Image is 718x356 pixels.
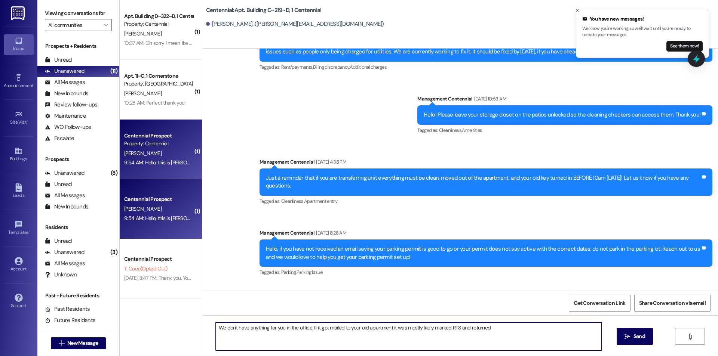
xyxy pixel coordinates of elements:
span: • [29,229,30,234]
span: T. Coop (Opted Out) [124,265,167,272]
div: Unknown [45,271,77,279]
div: Centennial Prospect [124,132,193,140]
div: Unanswered [45,169,85,177]
div: 10:28 AM: Perfect thank you! [124,99,185,106]
a: Templates • [4,218,34,238]
div: Residents [37,223,119,231]
div: New Inbounds [45,90,88,97]
span: [PERSON_NAME] [124,30,162,37]
div: Unanswered [45,248,85,256]
div: Past Residents [45,305,90,313]
a: Site Visit • [4,108,34,128]
div: You have new messages! [582,15,703,23]
div: Just a reminder that if you are transferring unit everything must be clean, moved out of the apar... [266,174,700,190]
div: Management Centennial [260,158,712,168]
div: Unread [45,180,72,188]
div: Management Centennial [260,229,712,239]
i:  [104,22,108,28]
div: 9:54 AM: Hello, this is [PERSON_NAME]/ [PERSON_NAME]. I have been expecting important mail, and I... [124,215,555,222]
div: Hello, if you have not received an email saying your parking permit is good to go or your permit ... [266,245,700,261]
button: Send [617,328,653,345]
span: Billing discrepancy , [313,64,350,70]
a: Leads [4,181,34,201]
div: 10:37 AM: Oh sorry I mean like my old router so I can return it :) [124,40,258,46]
i:  [59,340,64,346]
div: Centennial Prospect [124,195,193,203]
div: Property: [GEOGRAPHIC_DATA] [124,80,193,88]
span: Get Conversation Link [574,299,625,307]
i:  [687,334,693,340]
span: Cleanliness , [281,198,304,204]
div: Unread [45,56,72,64]
div: 9:54 AM: Hello, this is [PERSON_NAME]/ [PERSON_NAME]. I have been expecting important mail, and I... [124,159,555,166]
div: Maintenance [45,112,86,120]
div: Unanswered [45,67,85,75]
div: Tagged as: [260,196,712,207]
span: Share Conversation via email [639,299,706,307]
div: Property: Centennial [124,140,193,148]
div: WO Follow-ups [45,123,91,131]
button: See them now! [666,41,703,52]
span: Apartment entry [304,198,337,204]
div: Property: Centennial [124,20,193,28]
span: [PERSON_NAME] [124,205,162,212]
button: Get Conversation Link [569,295,630,312]
span: • [33,82,34,87]
div: (11) [108,65,119,77]
div: Apt. 11~C, 1 Cornerstone [124,72,193,80]
div: (3) [108,247,119,258]
span: Additional charges [350,64,387,70]
div: All Messages [45,260,85,267]
div: Escalate [45,134,74,142]
div: Review follow-ups [45,101,97,109]
div: [DATE] 4:38 PM [314,158,346,166]
div: [DATE] 10:53 AM [472,95,506,103]
div: Unread [45,237,72,245]
span: • [27,118,28,124]
span: [PERSON_NAME] [124,150,162,157]
label: Viewing conversations for [45,7,112,19]
img: ResiDesk Logo [11,6,26,20]
span: New Message [67,339,98,347]
a: Inbox [4,34,34,55]
div: [DATE] 3:47 PM: Thank you. You will no longer receive texts from this thread. Please reply with '... [124,275,493,281]
div: New Inbounds [45,203,88,211]
span: [PERSON_NAME] [124,90,162,97]
div: Centennial Prospect [124,255,193,263]
div: Past + Future Residents [37,292,119,300]
textarea: We don't have anything for you in the office. If it got mailed to your old apartment it was mostl... [216,322,602,350]
div: Future Residents [45,316,95,324]
a: Buildings [4,145,34,165]
div: Tagged as: [417,125,712,136]
b: Centennial: Apt. Building C~219~D, 1 Centennial [206,6,322,14]
span: Rent/payments , [281,64,313,70]
button: New Message [51,337,106,349]
p: We know you're working, so we'll wait until you're ready to update your messages. [582,25,703,38]
a: Account [4,255,34,275]
div: Prospects + Residents [37,42,119,50]
input: All communities [48,19,100,31]
div: Tagged as: [260,267,712,278]
div: All Messages [45,192,85,199]
div: All Messages [45,78,85,86]
div: Hello! Please leave your storage closet on the patios unlocked so the cleaning checkers can acces... [424,111,700,119]
i:  [625,334,630,340]
span: Parking issue [297,269,323,275]
div: Tagged as: [260,62,712,72]
div: [PERSON_NAME]. ([PERSON_NAME][EMAIL_ADDRESS][DOMAIN_NAME]) [206,20,384,28]
div: [DATE] 8:28 AM [314,229,346,237]
a: Support [4,291,34,312]
div: Management Centennial [417,95,712,105]
button: Close toast [574,7,581,14]
span: Cleanliness , [439,127,462,133]
div: Apt. Building D~322~D, 1 Centennial [124,12,193,20]
span: Parking , [281,269,297,275]
div: Prospects [37,155,119,163]
span: Amenities [462,127,482,133]
span: Send [633,332,645,340]
button: Share Conversation via email [634,295,711,312]
div: (8) [109,167,119,179]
